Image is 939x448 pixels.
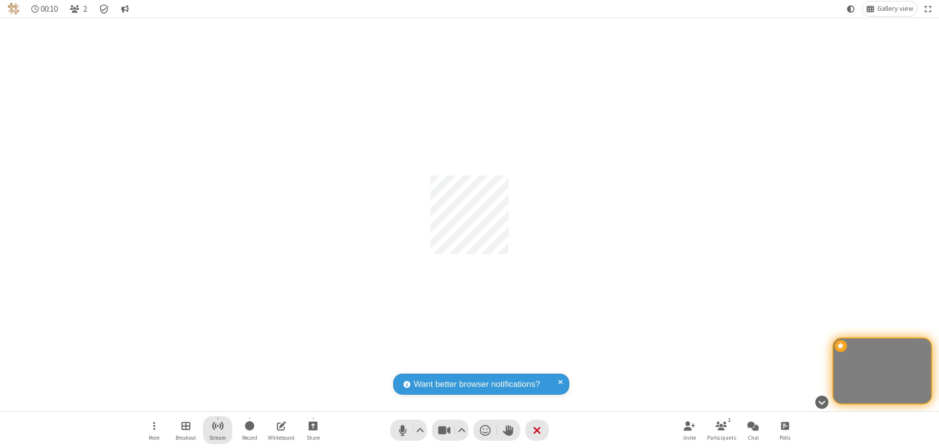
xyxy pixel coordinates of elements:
button: Video setting [455,420,469,441]
div: Meeting details Encryption enabled [95,1,113,16]
button: Open menu [139,416,169,444]
button: Change layout [862,1,917,16]
img: QA Selenium DO NOT DELETE OR CHANGE [8,3,20,15]
div: Timer [27,1,62,16]
button: Open shared whiteboard [267,416,296,444]
span: Whiteboard [268,435,294,441]
button: Start sharing [298,416,328,444]
button: Audio settings [414,420,427,441]
button: Open participant list [66,1,91,16]
button: Start streaming [203,416,232,444]
button: Open poll [770,416,800,444]
button: Invite participants (⌘+Shift+I) [675,416,704,444]
button: Start recording [235,416,264,444]
button: Open chat [738,416,768,444]
span: 00:10 [41,4,58,14]
span: Participants [707,435,736,441]
span: Chat [748,435,759,441]
button: Conversation [117,1,133,16]
span: Gallery view [877,5,913,13]
button: Open participant list [707,416,736,444]
span: Record [242,435,257,441]
span: 2 [83,4,87,14]
span: More [149,435,159,441]
span: Want better browser notifications? [414,378,540,391]
span: Stream [209,435,226,441]
span: Share [307,435,320,441]
button: Using system theme [843,1,859,16]
div: 2 [725,416,734,425]
button: End or leave meeting [525,420,549,441]
button: Mute (⌘+Shift+A) [390,420,427,441]
span: Polls [780,435,790,441]
button: Fullscreen [921,1,936,16]
button: Raise hand [497,420,520,441]
button: Send a reaction [473,420,497,441]
button: Hide [811,390,832,414]
button: Manage Breakout Rooms [171,416,201,444]
span: Breakout [176,435,196,441]
span: Invite [683,435,696,441]
button: Stop video (⌘+Shift+V) [432,420,469,441]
